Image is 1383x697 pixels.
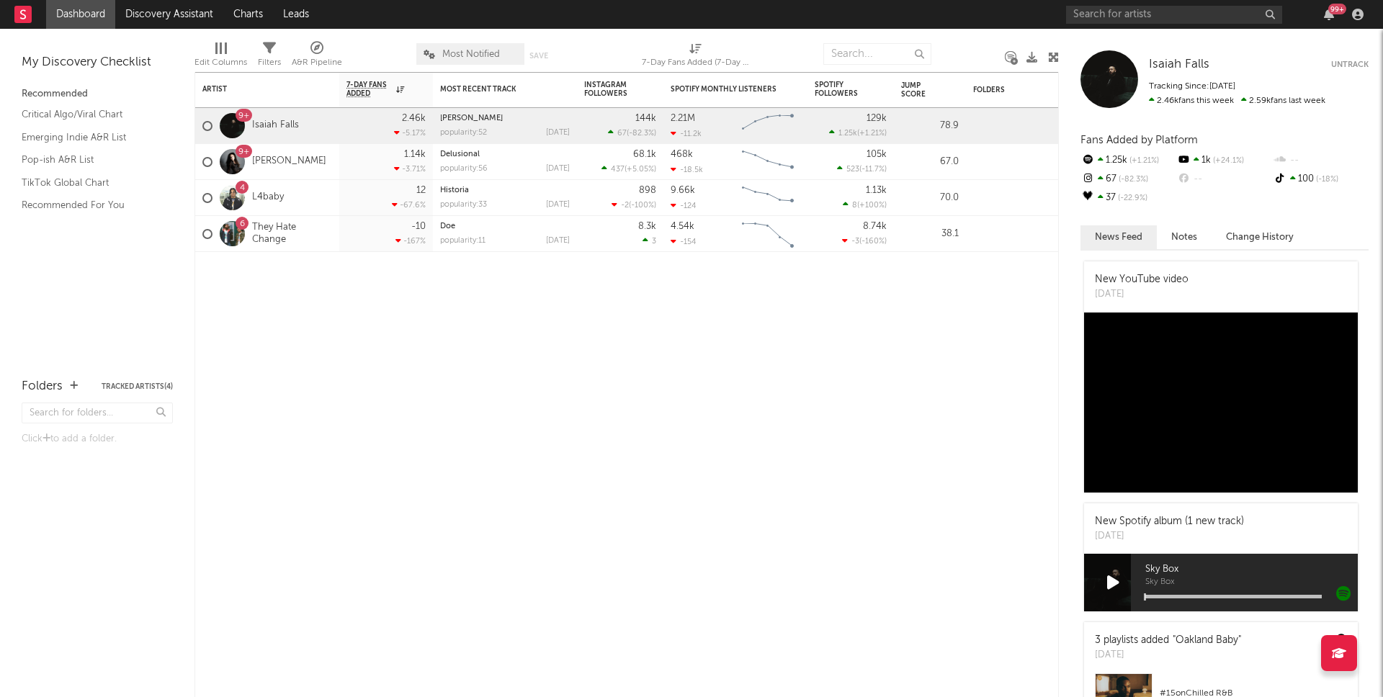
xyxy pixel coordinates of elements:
[735,108,800,144] svg: Chart title
[1149,82,1235,91] span: Tracking Since: [DATE]
[440,114,570,122] div: TRICK DADDY
[671,186,695,195] div: 9.66k
[608,128,656,138] div: ( )
[1116,194,1147,202] span: -22.9 %
[22,152,158,168] a: Pop-ish A&R List
[1273,151,1369,170] div: --
[735,144,800,180] svg: Chart title
[1176,151,1272,170] div: 1k
[1127,157,1159,165] span: +1.21 %
[1314,176,1338,184] span: -18 %
[194,36,247,78] div: Edit Columns
[258,36,281,78] div: Filters
[440,222,455,230] a: Doe
[1328,4,1346,14] div: 99 +
[652,238,656,246] span: 3
[1212,225,1308,249] button: Change History
[546,129,570,137] div: [DATE]
[22,130,158,145] a: Emerging Indie A&R List
[639,186,656,195] div: 898
[671,237,697,246] div: -154
[346,81,393,98] span: 7-Day Fans Added
[642,36,750,78] div: 7-Day Fans Added (7-Day Fans Added)
[671,150,693,159] div: 468k
[629,130,654,138] span: -82.3 %
[392,200,426,210] div: -67.6 %
[292,54,342,71] div: A&R Pipeline
[440,150,480,158] a: Delusional
[1145,578,1358,587] span: Sky Box
[22,197,158,213] a: Recommended For You
[901,81,937,99] div: Jump Score
[440,114,503,122] a: [PERSON_NAME]
[252,192,284,204] a: L4baby
[394,164,426,174] div: -3.71 %
[1149,58,1209,72] a: Isaiah Falls
[22,107,158,122] a: Critical Algo/Viral Chart
[442,50,500,59] span: Most Notified
[638,222,656,231] div: 8.3k
[671,222,694,231] div: 4.54k
[395,236,426,246] div: -167 %
[823,43,931,65] input: Search...
[1173,635,1241,645] a: "Oakland Baby"
[861,238,885,246] span: -160 %
[22,86,173,103] div: Recommended
[1149,96,1234,105] span: 2.46k fans this week
[973,86,1081,94] div: Folders
[22,175,158,191] a: TikTok Global Chart
[901,225,959,243] div: 38.1
[252,222,332,246] a: They Hate Change
[252,120,299,132] a: Isaiah Falls
[601,164,656,174] div: ( )
[1095,633,1241,648] div: 3 playlists added
[735,180,800,216] svg: Chart title
[194,54,247,71] div: Edit Columns
[1273,170,1369,189] div: 100
[1095,529,1244,544] div: [DATE]
[440,237,485,245] div: popularity: 11
[621,202,629,210] span: -2
[440,165,488,173] div: popularity: 56
[1176,170,1272,189] div: --
[671,165,703,174] div: -18.5k
[440,150,570,158] div: Delusional
[258,54,281,71] div: Filters
[867,150,887,159] div: 105k
[292,36,342,78] div: A&R Pipeline
[901,189,959,207] div: 70.0
[440,201,487,209] div: popularity: 33
[1145,561,1358,578] span: Sky Box
[843,200,887,210] div: ( )
[859,202,885,210] span: +100 %
[1095,648,1241,662] div: [DATE]
[440,186,570,194] div: Historia
[635,114,656,123] div: 144k
[612,200,656,210] div: ( )
[617,130,627,138] span: 67
[1095,514,1244,529] div: New Spotify album (1 new track)
[22,378,63,395] div: Folders
[546,165,570,173] div: [DATE]
[440,186,469,194] a: Historia
[838,130,857,138] span: 1.25k
[1211,157,1244,165] span: +24.1 %
[901,153,959,171] div: 67.0
[859,130,885,138] span: +1.21 %
[440,222,570,230] div: Doe
[252,156,326,168] a: [PERSON_NAME]
[837,164,887,174] div: ( )
[735,216,800,252] svg: Chart title
[102,383,173,390] button: Tracked Artists(4)
[671,85,779,94] div: Spotify Monthly Listeners
[402,114,426,123] div: 2.46k
[394,128,426,138] div: -5.17 %
[404,150,426,159] div: 1.14k
[440,85,548,94] div: Most Recent Track
[901,117,959,135] div: 78.9
[1080,151,1176,170] div: 1.25k
[842,236,887,246] div: ( )
[866,186,887,195] div: 1.13k
[852,202,857,210] span: 8
[1324,9,1334,20] button: 99+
